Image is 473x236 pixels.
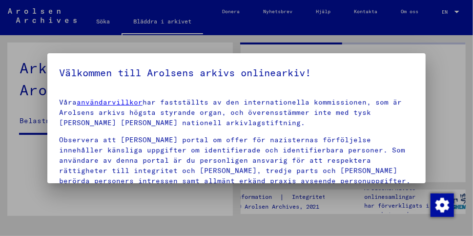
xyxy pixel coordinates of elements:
font: har fastställts av den internationella kommissionen, som är Arolsens arkivs högsta styrande organ... [59,98,402,127]
font: Välkommen till Arolsens arkivs onlinearkiv! [59,66,311,79]
font: Observera att [PERSON_NAME] portal om offer för nazisternas förföljelse innehåller känsliga uppgi... [59,135,411,206]
a: användarvillkor [77,98,143,107]
font: Våra [59,98,77,107]
div: Ändra samtycke [430,193,453,216]
img: Ändra samtycke [431,193,454,217]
